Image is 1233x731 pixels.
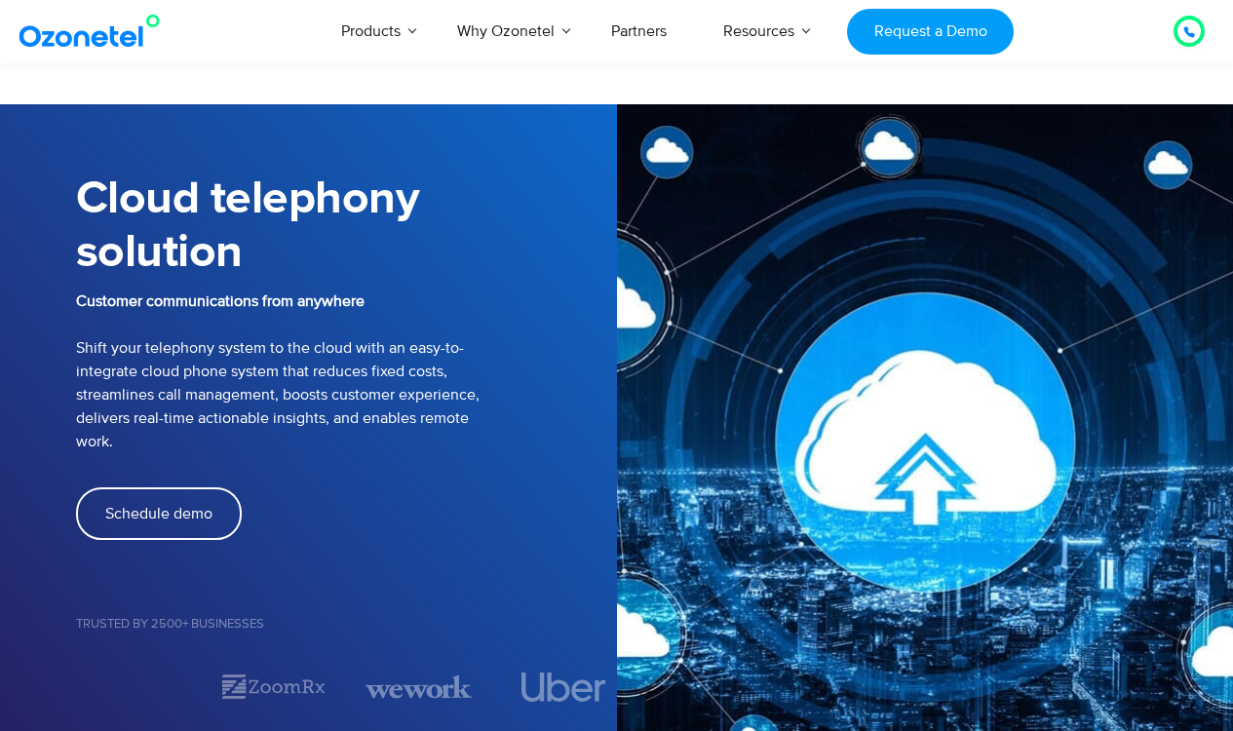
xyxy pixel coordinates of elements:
[76,173,617,280] h1: Cloud telephony solution
[847,9,1014,55] a: Request a Demo
[220,670,327,704] img: zoomrx.svg
[76,291,365,311] b: Customer communications from anywhere
[76,618,617,631] h5: Trusted by 2500+ Businesses
[511,673,617,702] div: 4 / 7
[76,675,182,699] div: 1 / 7
[521,673,606,702] img: uber.svg
[366,670,472,704] div: 3 / 7
[105,506,212,521] span: Schedule demo
[366,670,472,704] img: wework.svg
[76,289,617,453] p: Shift your telephony system to the cloud with an easy-to-integrate cloud phone system that reduce...
[76,670,617,704] div: Image Carousel
[220,670,327,704] div: 2 / 7
[76,487,242,540] a: Schedule demo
